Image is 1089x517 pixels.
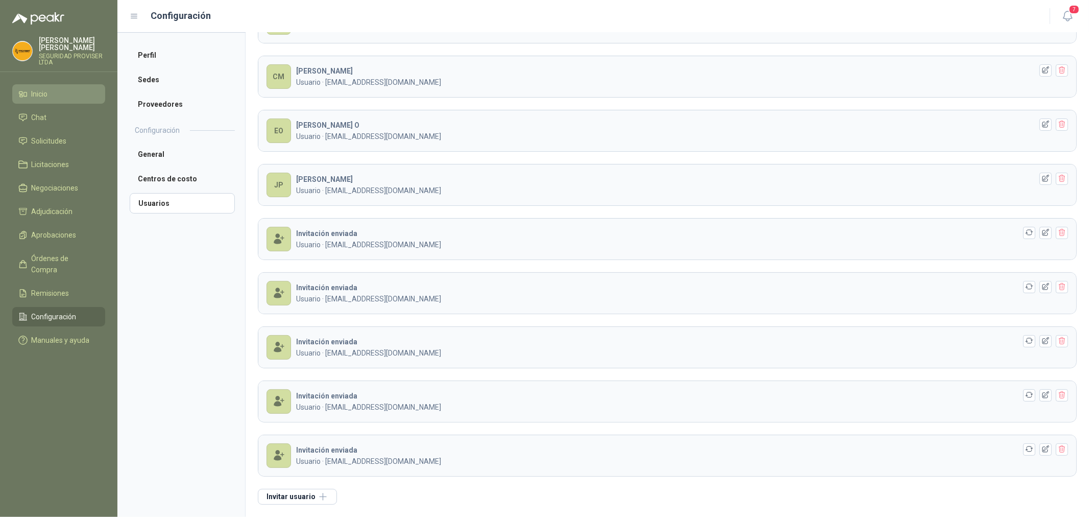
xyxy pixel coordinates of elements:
[130,193,235,214] a: Usuarios
[12,84,105,104] a: Inicio
[12,331,105,350] a: Manuales y ayuda
[12,249,105,279] a: Órdenes de Compra
[296,338,357,346] b: Invitación enviada
[296,446,357,454] b: Invitación enviada
[32,253,95,275] span: Órdenes de Compra
[13,41,32,61] img: Company Logo
[130,69,235,90] a: Sedes
[12,202,105,221] a: Adjudicación
[296,77,1032,88] p: Usuario · [EMAIL_ADDRESS][DOMAIN_NAME]
[32,288,69,299] span: Remisiones
[32,206,73,217] span: Adjudicación
[130,169,235,189] a: Centros de costo
[296,121,359,129] b: [PERSON_NAME] O
[12,178,105,198] a: Negociaciones
[12,108,105,127] a: Chat
[12,155,105,174] a: Licitaciones
[296,175,353,183] b: [PERSON_NAME]
[32,311,77,322] span: Configuración
[296,456,1032,467] p: Usuario · [EMAIL_ADDRESS][DOMAIN_NAME]
[12,225,105,245] a: Aprobaciones
[267,119,291,143] div: EO
[130,144,235,165] a: General
[296,402,1032,413] p: Usuario · [EMAIL_ADDRESS][DOMAIN_NAME]
[296,347,1032,359] p: Usuario · [EMAIL_ADDRESS][DOMAIN_NAME]
[32,159,69,170] span: Licitaciones
[32,229,77,241] span: Aprobaciones
[296,131,1032,142] p: Usuario · [EMAIL_ADDRESS][DOMAIN_NAME]
[296,229,357,238] b: Invitación enviada
[267,173,291,197] div: JP
[12,307,105,326] a: Configuración
[32,135,67,147] span: Solicitudes
[296,185,1032,196] p: Usuario · [EMAIL_ADDRESS][DOMAIN_NAME]
[151,9,211,23] h1: Configuración
[12,284,105,303] a: Remisiones
[32,88,48,100] span: Inicio
[32,335,90,346] span: Manuales y ayuda
[39,53,105,65] p: SEGURIDAD PROVISER LTDA
[130,94,235,114] a: Proveedores
[267,64,291,89] div: CM
[296,284,357,292] b: Invitación enviada
[130,45,235,65] a: Perfil
[1069,5,1080,14] span: 7
[32,112,47,123] span: Chat
[135,125,180,136] h2: Configuración
[12,12,64,25] img: Logo peakr
[296,239,1032,250] p: Usuario · [EMAIL_ADDRESS][DOMAIN_NAME]
[296,293,1032,304] p: Usuario · [EMAIL_ADDRESS][DOMAIN_NAME]
[1058,7,1077,26] button: 7
[258,489,337,505] button: Invitar usuario
[12,131,105,151] a: Solicitudes
[296,392,357,400] b: Invitación enviada
[296,67,353,75] b: [PERSON_NAME]
[39,37,105,51] p: [PERSON_NAME] [PERSON_NAME]
[32,182,79,194] span: Negociaciones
